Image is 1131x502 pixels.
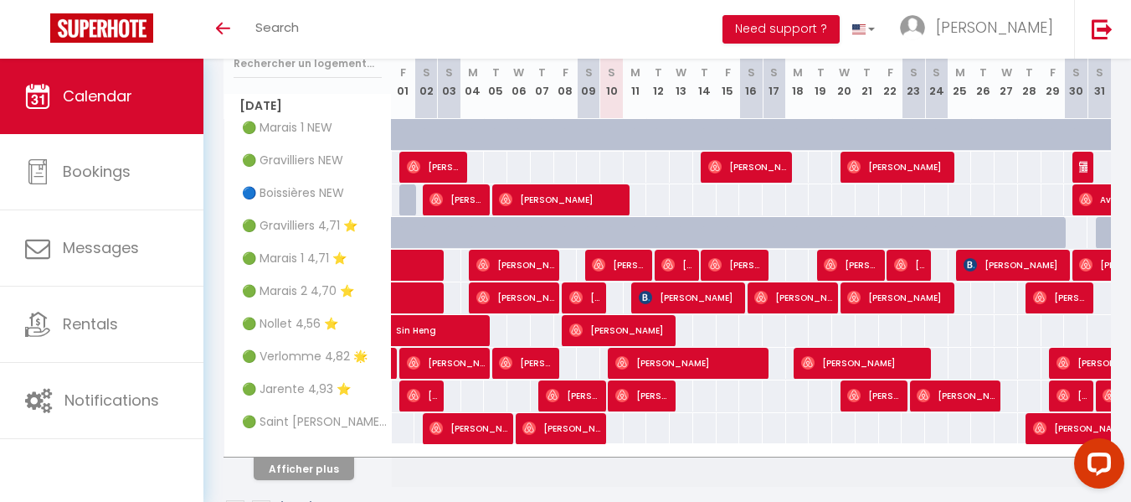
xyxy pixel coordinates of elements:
[661,249,692,281] span: [PERSON_NAME]
[234,49,382,79] input: Rechercher un logement...
[936,17,1053,38] span: [PERSON_NAME]
[423,65,430,80] abbr: S
[538,65,546,80] abbr: T
[763,44,786,119] th: 17
[492,65,500,80] abbr: T
[563,65,568,80] abbr: F
[1033,282,1087,313] span: [PERSON_NAME]
[863,65,871,80] abbr: T
[507,44,531,119] th: 06
[900,15,925,40] img: ...
[63,313,118,334] span: Rentals
[955,65,965,80] abbr: M
[824,249,878,281] span: [PERSON_NAME]
[847,151,948,183] span: [PERSON_NAME]
[948,44,972,119] th: 25
[701,65,708,80] abbr: T
[227,315,342,334] span: 🟢 Nollet 4,56 ⭐️
[1092,18,1113,39] img: logout
[917,380,995,411] span: [PERSON_NAME]
[1050,65,1056,80] abbr: F
[600,44,624,119] th: 10
[499,184,624,215] span: [PERSON_NAME]
[615,380,670,411] span: [PERSON_NAME]
[693,44,717,119] th: 14
[717,44,740,119] th: 15
[569,314,671,346] span: [PERSON_NAME]
[1079,151,1087,183] span: BLOQUER RESA
[770,65,778,80] abbr: S
[615,347,763,379] span: [PERSON_NAME]
[655,65,662,80] abbr: T
[63,237,139,258] span: Messages
[639,282,740,313] span: [PERSON_NAME]
[569,282,600,313] span: [PERSON_NAME]
[754,282,832,313] span: [PERSON_NAME]
[254,458,354,480] button: Afficher plus
[624,44,647,119] th: 11
[832,44,856,119] th: 20
[407,151,461,183] span: [PERSON_NAME]
[1072,65,1080,80] abbr: S
[925,44,948,119] th: 24
[1056,380,1087,411] span: [PERSON_NAME]
[739,44,763,119] th: 16
[227,119,337,137] span: 🟢 Marais 1 NEW
[63,85,132,106] span: Calendar
[1041,44,1065,119] th: 29
[546,380,600,411] span: [PERSON_NAME]
[856,44,879,119] th: 21
[577,44,600,119] th: 09
[513,65,524,80] abbr: W
[484,44,507,119] th: 05
[407,347,485,379] span: [PERSON_NAME]
[468,65,478,80] abbr: M
[592,249,646,281] span: [PERSON_NAME]
[964,249,1065,281] span: [PERSON_NAME]
[227,184,348,203] span: 🔵 Boissières NEW
[400,65,406,80] abbr: F
[522,412,600,444] span: [PERSON_NAME]
[646,44,670,119] th: 12
[531,44,554,119] th: 07
[227,217,362,235] span: 🟢 Gravilliers 4,71 ⭐️
[971,44,995,119] th: 26
[608,65,615,80] abbr: S
[63,161,131,182] span: Bookings
[1061,432,1131,502] iframe: LiveChat chat widget
[809,44,832,119] th: 19
[554,44,578,119] th: 08
[396,306,550,338] span: Sin Heng
[801,347,926,379] span: [PERSON_NAME]
[392,44,415,119] th: 01
[227,282,358,301] span: 🟢 Marais 2 4,70 ⭐️
[933,65,940,80] abbr: S
[1064,44,1087,119] th: 30
[1096,65,1103,80] abbr: S
[879,44,902,119] th: 22
[910,65,918,80] abbr: S
[461,44,485,119] th: 04
[476,282,554,313] span: [PERSON_NAME]
[429,184,484,215] span: [PERSON_NAME]
[1001,65,1012,80] abbr: W
[476,249,554,281] span: [PERSON_NAME]
[676,65,686,80] abbr: W
[1018,44,1041,119] th: 28
[227,152,347,170] span: 🟢 Gravilliers NEW
[979,65,987,80] abbr: T
[630,65,640,80] abbr: M
[585,65,593,80] abbr: S
[227,348,372,366] span: 🟢 Verlomme 4,82 🌟
[817,65,825,80] abbr: T
[64,390,159,411] span: Notifications
[255,18,299,36] span: Search
[708,249,763,281] span: [PERSON_NAME]
[50,13,153,43] img: Super Booking
[445,65,453,80] abbr: S
[894,249,925,281] span: [PERSON_NAME]
[438,44,461,119] th: 03
[227,250,351,268] span: 🟢 Marais 1 4,71 ⭐️
[227,413,394,432] span: 🟢 Saint [PERSON_NAME] 4,17 ⭐️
